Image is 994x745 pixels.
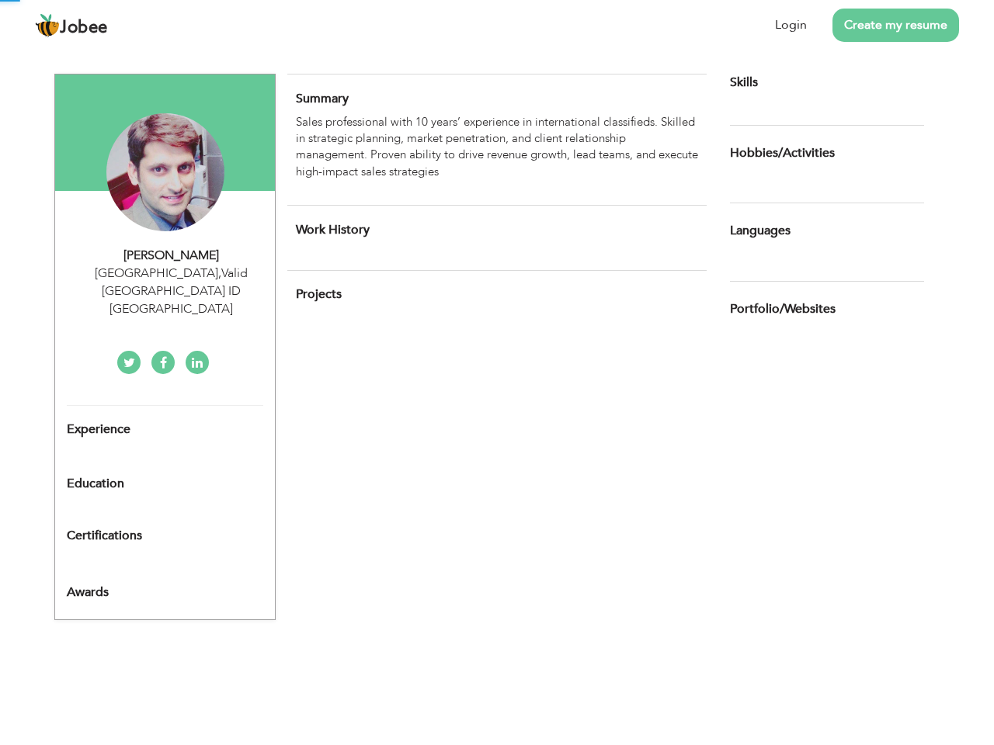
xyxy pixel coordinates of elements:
span: Hobbies/Activities [730,147,835,161]
h4: Adding a summary is a quick and easy way to highlight your experience and interests. [296,91,698,106]
span: Education [67,477,124,491]
p: Sales professional with 10 years’ experience in international classifieds. Skilled in strategic p... [296,114,698,181]
a: Jobee [35,13,108,38]
div: Add the awards you’ve earned. [55,570,275,608]
span: Summary [296,90,349,107]
span: Languages [730,224,791,238]
span: Skills [730,74,758,91]
img: Irfan Shehzad [106,113,224,231]
div: [PERSON_NAME] [67,247,275,265]
span: Portfolio/Websites [730,303,836,317]
h4: This helps to show the companies you have worked for. [296,222,698,237]
span: Projects [296,286,342,303]
div: Share your links of online work [718,282,936,336]
h4: This helps to highlight the project, tools and skills you have worked on. [296,286,698,302]
div: [GEOGRAPHIC_DATA] Valid [GEOGRAPHIC_DATA] ID [GEOGRAPHIC_DATA] [67,265,275,318]
div: Add your educational degree. [67,468,263,499]
span: , [218,265,221,282]
div: Show your familiar languages. [730,203,924,258]
a: Login [775,16,807,34]
div: Add/Edit you professional skill set. [730,74,924,92]
a: Create my resume [832,9,959,42]
div: Share some of your professional and personal interests. [718,126,936,180]
span: Certifications [67,527,142,544]
span: Work History [296,221,370,238]
span: Awards [67,586,109,600]
img: jobee.io [35,13,60,38]
span: Experience [67,423,130,437]
span: Jobee [60,19,108,36]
